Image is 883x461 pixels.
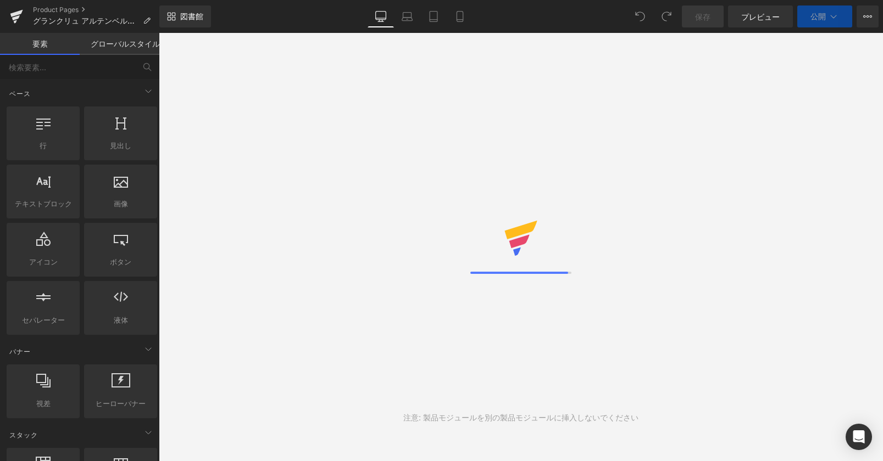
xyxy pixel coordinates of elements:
font: グローバルスタイル [91,39,160,48]
font: ボタン [110,257,131,266]
a: デスクトップ [368,5,394,27]
font: 見出し [110,141,131,150]
font: 図書館 [180,12,203,21]
div: Open Intercom Messenger [846,424,872,450]
font: 保存 [695,12,710,21]
font: 公開 [810,12,826,21]
a: プレビュー [728,5,793,27]
button: もっと [857,5,879,27]
font: スタック [9,431,38,439]
font: セパレーター [22,316,65,324]
font: アイコン [29,257,58,266]
a: 新しいライブラリ [159,5,211,27]
span: グランクリュ アルテンベルグ リースリング ［白］ [33,16,138,25]
button: 公開 [797,5,852,27]
font: 注意: 製品モジュールを別の製品モジュールに挿入しないでください [403,413,638,422]
button: 元に戻す [629,5,651,27]
a: ラップトップ [394,5,420,27]
a: 錠剤 [420,5,447,27]
font: ベース [9,89,31,98]
font: バナー [9,347,31,356]
font: テキストブロック [15,199,72,208]
font: 液体 [114,316,128,324]
button: やり直す [656,5,677,27]
font: 画像 [114,199,128,208]
font: ヒーローバナー [96,399,146,408]
font: 視差 [36,399,51,408]
font: 要素 [32,39,48,48]
a: Product Pages [33,5,159,14]
font: 行 [40,141,47,150]
a: 携帯 [447,5,473,27]
font: プレビュー [741,12,780,21]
